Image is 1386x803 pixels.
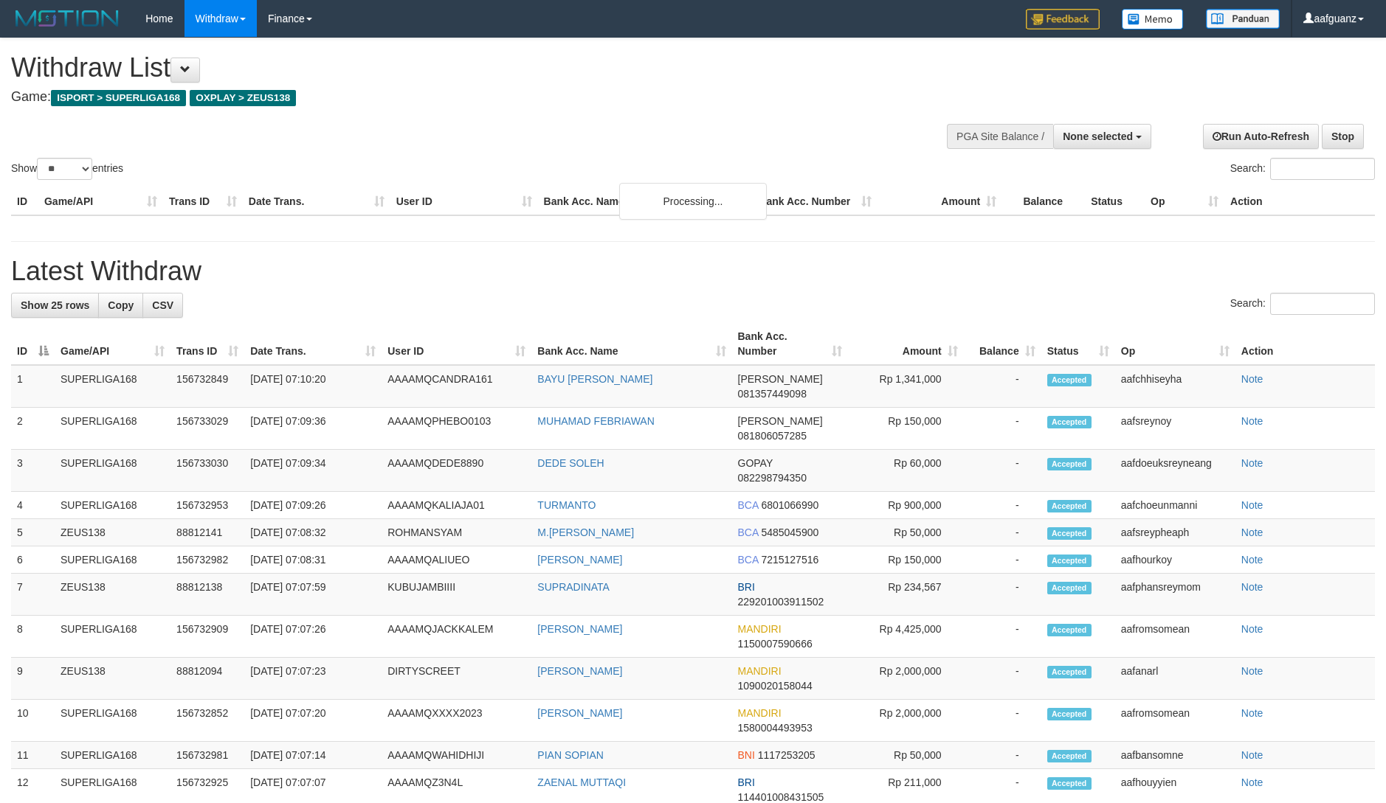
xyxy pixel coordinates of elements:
td: 1 [11,365,55,408]
th: Date Trans. [243,188,390,215]
td: 10 [11,700,55,742]
td: 3 [11,450,55,492]
span: Copy 229201003911502 to clipboard [738,596,824,608]
span: Accepted [1047,527,1092,540]
th: Bank Acc. Number: activate to sort column ascending [732,323,848,365]
td: - [964,700,1041,742]
label: Show entries [11,158,123,180]
td: [DATE] 07:09:34 [244,450,382,492]
th: Game/API [38,188,163,215]
span: Show 25 rows [21,299,89,311]
span: Accepted [1047,458,1092,470]
td: ZEUS138 [55,574,170,616]
th: Trans ID [163,188,243,215]
a: SUPRADINATA [537,581,610,593]
td: [DATE] 07:07:20 [244,700,382,742]
h4: Game: [11,90,909,105]
a: Note [1241,499,1263,511]
td: DIRTYSCREET [382,658,531,700]
th: Bank Acc. Number [753,188,878,215]
span: BNI [738,749,755,761]
td: aafanarl [1115,658,1235,700]
th: Balance [1002,188,1085,215]
a: [PERSON_NAME] [537,707,622,719]
td: - [964,365,1041,408]
td: - [964,408,1041,450]
a: CSV [142,293,183,318]
span: BCA [738,554,759,566]
label: Search: [1230,158,1375,180]
span: Copy 1150007590666 to clipboard [738,638,813,650]
td: - [964,574,1041,616]
td: [DATE] 07:09:26 [244,492,382,519]
th: ID: activate to sort column descending [11,323,55,365]
th: Date Trans.: activate to sort column ascending [244,323,382,365]
a: Note [1241,554,1263,566]
span: Copy 1580004493953 to clipboard [738,722,813,734]
th: Action [1224,188,1375,215]
td: AAAAMQKALIAJA01 [382,492,531,519]
th: Balance: activate to sort column ascending [964,323,1041,365]
td: 88812141 [170,519,244,546]
a: Note [1241,581,1263,593]
span: MANDIRI [738,665,782,677]
span: Copy 081806057285 to clipboard [738,430,807,442]
span: Accepted [1047,500,1092,512]
td: Rp 4,425,000 [848,616,964,658]
td: KUBUJAMBIIII [382,574,531,616]
a: PIAN SOPIAN [537,749,603,761]
td: aafhourkoy [1115,546,1235,574]
td: ROHMANSYAM [382,519,531,546]
span: MANDIRI [738,707,782,719]
td: [DATE] 07:08:31 [244,546,382,574]
th: Status: activate to sort column ascending [1041,323,1115,365]
td: [DATE] 07:08:32 [244,519,382,546]
span: Accepted [1047,555,1092,567]
th: ID [11,188,38,215]
td: ZEUS138 [55,519,170,546]
td: 156732953 [170,492,244,519]
td: Rp 1,341,000 [848,365,964,408]
span: CSV [152,299,173,311]
td: aafphansreymom [1115,574,1235,616]
span: Copy 1117253205 to clipboard [758,749,816,761]
td: Rp 900,000 [848,492,964,519]
img: Feedback.jpg [1026,9,1100,29]
td: AAAAMQWAHIDHIJI [382,742,531,769]
a: Note [1241,776,1263,788]
a: Note [1241,665,1263,677]
td: 6 [11,546,55,574]
td: aafchoeunmanni [1115,492,1235,519]
td: SUPERLIGA168 [55,492,170,519]
td: - [964,658,1041,700]
td: aafdoeuksreyneang [1115,450,1235,492]
td: AAAAMQPHEBO0103 [382,408,531,450]
td: 7 [11,574,55,616]
span: Accepted [1047,708,1092,720]
th: Op [1145,188,1224,215]
a: Note [1241,707,1263,719]
td: Rp 150,000 [848,408,964,450]
td: [DATE] 07:07:23 [244,658,382,700]
td: AAAAMQXXXX2023 [382,700,531,742]
th: Status [1085,188,1145,215]
span: Accepted [1047,582,1092,594]
td: Rp 2,000,000 [848,700,964,742]
h1: Latest Withdraw [11,257,1375,286]
a: ZAENAL MUTTAQI [537,776,626,788]
a: Copy [98,293,143,318]
span: BCA [738,499,759,511]
td: 8 [11,616,55,658]
td: SUPERLIGA168 [55,616,170,658]
td: 88812138 [170,574,244,616]
select: Showentries [37,158,92,180]
td: Rp 234,567 [848,574,964,616]
td: AAAAMQDEDE8890 [382,450,531,492]
span: BCA [738,526,759,538]
a: MUHAMAD FEBRIAWAN [537,415,654,427]
a: DEDE SOLEH [537,457,604,469]
th: Op: activate to sort column ascending [1115,323,1235,365]
a: Stop [1322,124,1364,149]
span: Accepted [1047,374,1092,386]
a: [PERSON_NAME] [537,623,622,635]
